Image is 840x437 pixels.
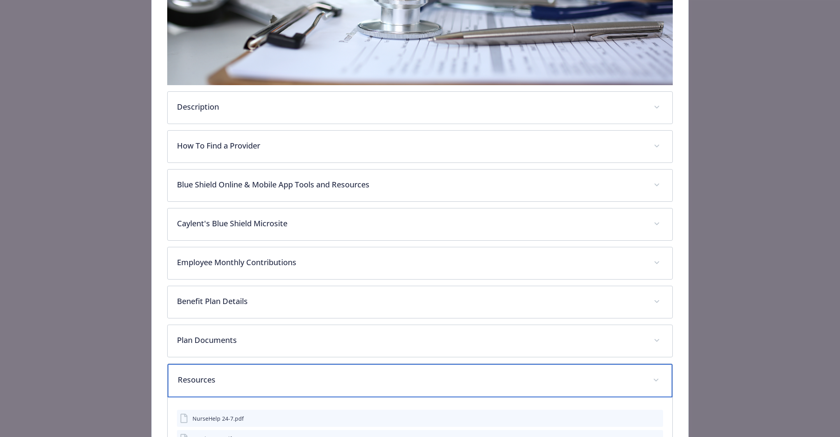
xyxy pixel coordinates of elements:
[177,179,644,191] p: Blue Shield Online & Mobile App Tools and Resources
[640,414,647,423] button: download file
[177,257,644,268] p: Employee Monthly Contributions
[168,325,672,357] div: Plan Documents
[177,101,644,113] p: Description
[168,247,672,279] div: Employee Monthly Contributions
[168,286,672,318] div: Benefit Plan Details
[168,92,672,124] div: Description
[168,208,672,240] div: Caylent's Blue Shield Microsite
[168,170,672,201] div: Blue Shield Online & Mobile App Tools and Resources
[178,374,644,386] p: Resources
[177,334,644,346] p: Plan Documents
[168,364,672,397] div: Resources
[653,414,660,423] button: preview file
[168,131,672,163] div: How To Find a Provider
[177,295,644,307] p: Benefit Plan Details
[177,140,644,152] p: How To Find a Provider
[192,414,244,423] div: NurseHelp 24-7.pdf
[177,218,644,229] p: Caylent's Blue Shield Microsite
